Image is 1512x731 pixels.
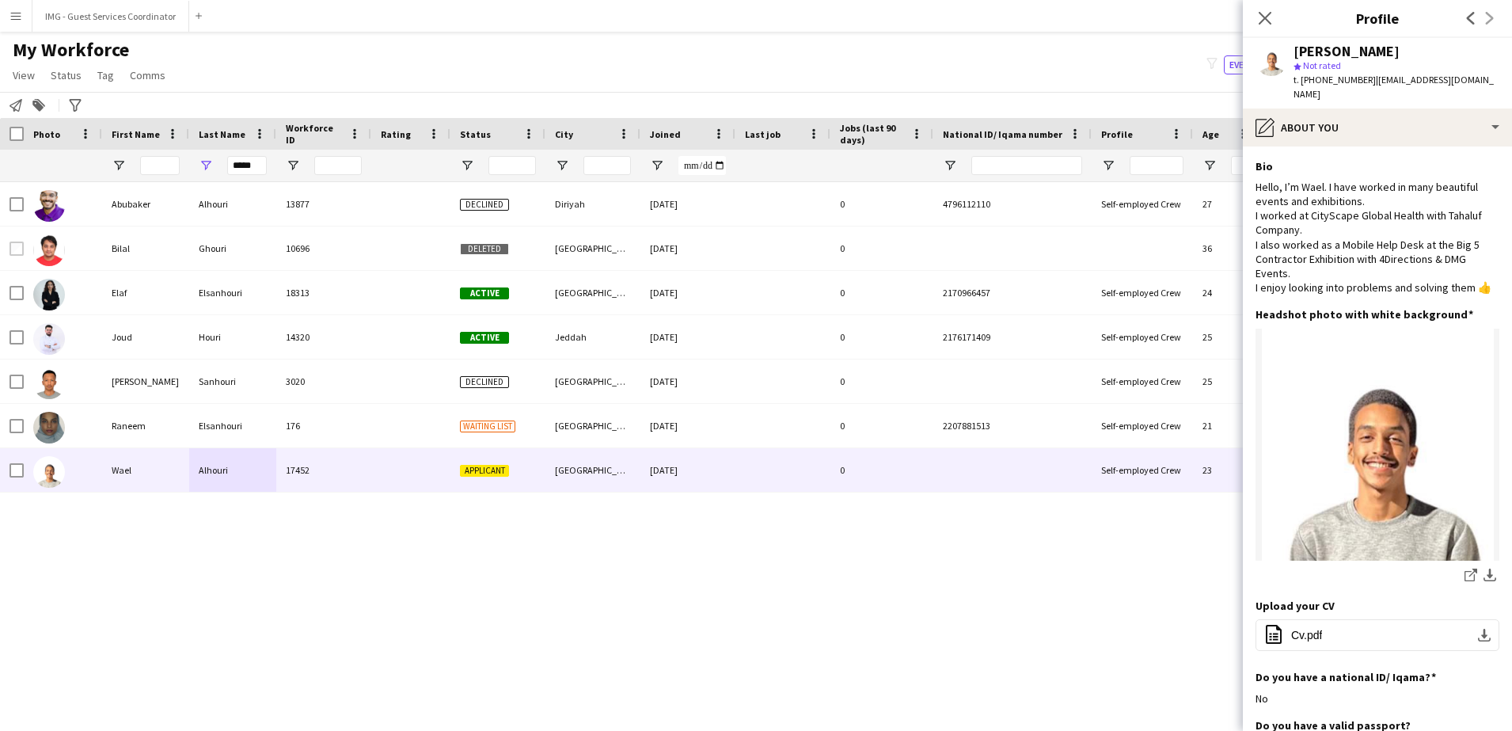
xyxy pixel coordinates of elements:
[943,198,990,210] span: 4796112110
[6,65,41,86] a: View
[488,156,536,175] input: Status Filter Input
[943,331,990,343] span: 2176171409
[583,156,631,175] input: City Filter Input
[112,128,160,140] span: First Name
[130,68,165,82] span: Comms
[678,156,726,175] input: Joined Filter Input
[32,1,189,32] button: IMG - Guest Services Coordinator
[1092,360,1193,403] div: Self-employed Crew
[971,156,1082,175] input: National ID/ Iqama number Filter Input
[460,421,515,432] span: Waiting list
[943,158,957,173] button: Open Filter Menu
[199,158,213,173] button: Open Filter Menu
[44,65,88,86] a: Status
[1256,599,1335,613] h3: Upload your CV
[840,122,905,146] span: Jobs (last 90 days)
[227,156,267,175] input: Last Name Filter Input
[545,448,640,492] div: [GEOGRAPHIC_DATA]
[1231,156,1250,175] input: Age Filter Input
[189,404,276,447] div: Elsanhouri
[276,404,371,447] div: 176
[1092,315,1193,359] div: Self-employed Crew
[830,448,933,492] div: 0
[91,65,120,86] a: Tag
[830,227,933,270] div: 0
[102,404,189,447] div: Raneem
[13,38,129,62] span: My Workforce
[33,190,65,222] img: Abubaker Alhouri
[276,227,371,270] div: 10696
[276,182,371,226] div: 13877
[51,68,82,82] span: Status
[555,158,569,173] button: Open Filter Menu
[1193,360,1259,403] div: 25
[97,68,114,82] span: Tag
[545,182,640,226] div: Diriyah
[1256,329,1499,561] img: d36b552f-42b9-421f-87fe-dc306b706c7b.jpeg
[460,465,509,477] span: Applicant
[640,404,735,447] div: [DATE]
[555,128,573,140] span: City
[1092,182,1193,226] div: Self-employed Crew
[830,271,933,314] div: 0
[1193,227,1259,270] div: 36
[1256,619,1499,651] button: Cv.pdf
[381,128,411,140] span: Rating
[33,234,65,266] img: Bilal Ghouri
[640,227,735,270] div: [DATE]
[189,315,276,359] div: Houri
[460,128,491,140] span: Status
[1294,44,1400,59] div: [PERSON_NAME]
[1202,128,1219,140] span: Age
[276,360,371,403] div: 3020
[1256,180,1499,295] div: Hello, I’m Wael. I have worked in many beautiful events and exhibitions. I worked at CityScape Gl...
[830,182,933,226] div: 0
[189,182,276,226] div: Alhouri
[286,158,300,173] button: Open Filter Menu
[830,315,933,359] div: 0
[102,271,189,314] div: Elaf
[276,315,371,359] div: 14320
[650,128,681,140] span: Joined
[189,271,276,314] div: Elsanhouri
[102,182,189,226] div: Abubaker
[189,360,276,403] div: Sanhouri
[112,158,126,173] button: Open Filter Menu
[1193,315,1259,359] div: 25
[460,376,509,388] span: Declined
[1256,670,1436,684] h3: Do you have a national ID/ Iqama?
[1303,59,1341,71] span: Not rated
[640,360,735,403] div: [DATE]
[314,156,362,175] input: Workforce ID Filter Input
[1256,159,1273,173] h3: Bio
[943,287,990,299] span: 2170966457
[140,156,180,175] input: First Name Filter Input
[199,128,245,140] span: Last Name
[189,448,276,492] div: Alhouri
[102,315,189,359] div: Joud
[545,315,640,359] div: Jeddah
[33,279,65,310] img: Elaf Elsanhouri
[1224,55,1303,74] button: Everyone8,146
[640,271,735,314] div: [DATE]
[830,360,933,403] div: 0
[460,287,509,299] span: Active
[123,65,172,86] a: Comms
[9,242,24,256] input: Row Selection is disabled for this row (unchecked)
[33,128,60,140] span: Photo
[1101,158,1115,173] button: Open Filter Menu
[943,420,990,432] span: 2207881513
[830,404,933,447] div: 0
[102,227,189,270] div: Bilal
[640,315,735,359] div: [DATE]
[1202,158,1217,173] button: Open Filter Menu
[650,158,664,173] button: Open Filter Menu
[545,227,640,270] div: [GEOGRAPHIC_DATA]
[1092,448,1193,492] div: Self-employed Crew
[286,122,343,146] span: Workforce ID
[1092,271,1193,314] div: Self-employed Crew
[1092,404,1193,447] div: Self-employed Crew
[640,448,735,492] div: [DATE]
[102,360,189,403] div: [PERSON_NAME]
[460,332,509,344] span: Active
